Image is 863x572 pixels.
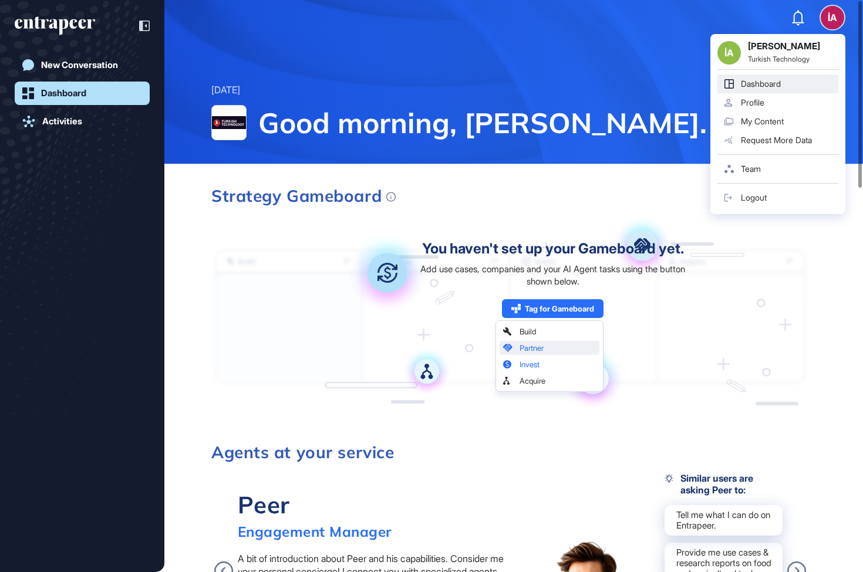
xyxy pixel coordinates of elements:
div: Similar users are asking Peer to: [665,472,783,496]
div: Add use cases, companies and your AI Agent tasks using the button shown below. [414,263,691,287]
button: İA [821,6,844,29]
div: Activities [42,116,82,127]
div: Engagement Manager [238,523,392,540]
div: You haven't set up your Gameboard yet. [422,242,684,256]
div: Peer [238,490,392,519]
img: partner.aac698ea.svg [613,216,672,275]
h3: Agents at your service [211,444,809,461]
img: acquire.a709dd9a.svg [403,347,451,395]
img: invest.bd05944b.svg [349,234,426,312]
div: entrapeer-logo [15,16,95,35]
div: [DATE] [211,83,240,98]
div: New Conversation [41,60,118,70]
a: Activities [15,110,150,133]
span: Good morning, [PERSON_NAME]. [258,105,816,140]
div: Dashboard [41,88,86,99]
div: Strategy Gameboard [211,188,396,204]
a: Dashboard [15,82,150,105]
img: Turkish Technology-logo [212,106,246,140]
a: New Conversation [15,53,150,77]
div: Tell me what I can do on Entrapeer. [665,505,783,536]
